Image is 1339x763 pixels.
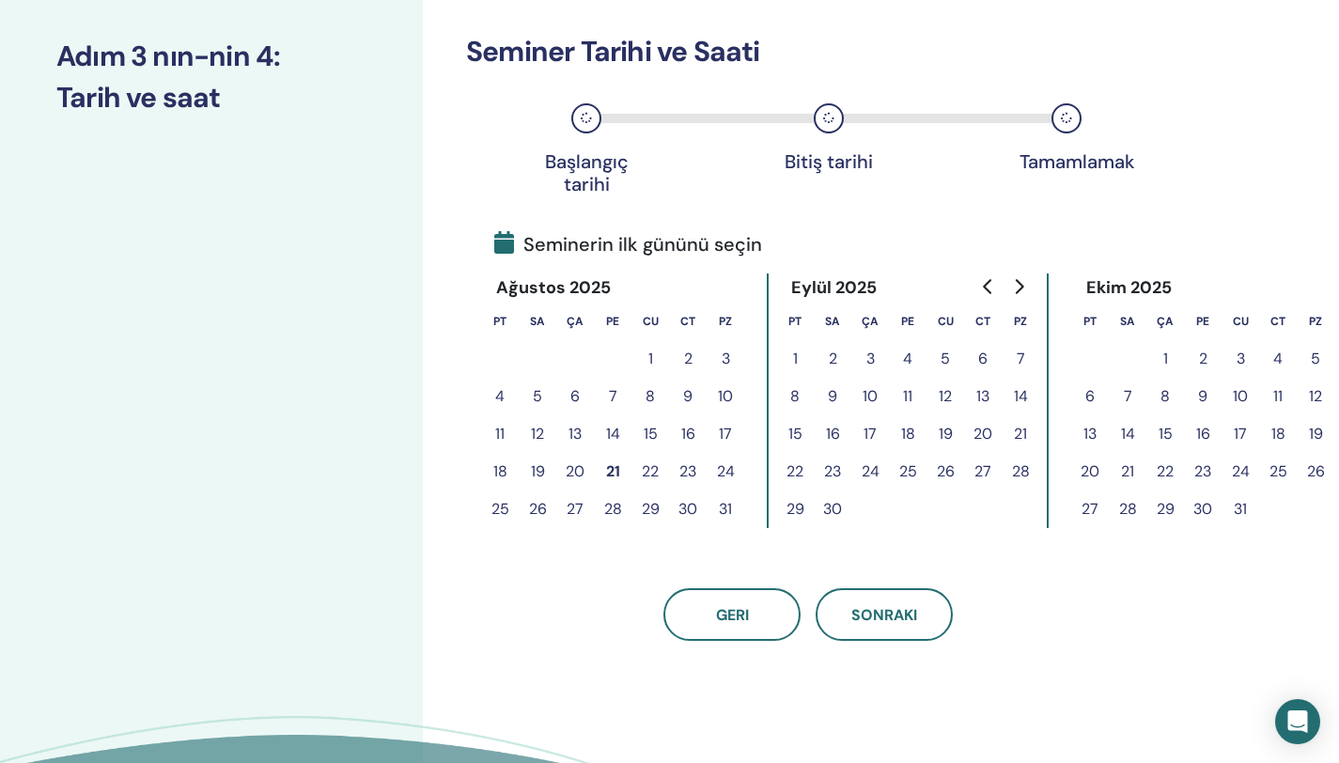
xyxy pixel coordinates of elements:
[776,415,814,453] button: 15
[1109,415,1146,453] button: 14
[56,39,366,73] h3: Adım 3 nın-nin 4 :
[1071,415,1109,453] button: 13
[669,378,707,415] button: 9
[519,490,556,528] button: 26
[964,303,1002,340] th: Cumartesi
[631,415,669,453] button: 15
[776,273,893,303] div: Eylül 2025
[1109,303,1146,340] th: Salı
[1184,378,1222,415] button: 9
[594,490,631,528] button: 28
[1020,150,1113,173] div: Tamamlamak
[1004,268,1034,305] button: Go to next month
[669,490,707,528] button: 30
[707,303,744,340] th: Pazar
[889,340,926,378] button: 4
[1297,453,1334,490] button: 26
[1002,415,1039,453] button: 21
[814,415,851,453] button: 16
[481,303,519,340] th: Pazartesi
[889,453,926,490] button: 25
[926,415,964,453] button: 19
[1297,415,1334,453] button: 19
[964,415,1002,453] button: 20
[481,415,519,453] button: 11
[707,453,744,490] button: 24
[519,378,556,415] button: 5
[1222,378,1259,415] button: 10
[1259,303,1297,340] th: Cumartesi
[851,303,889,340] th: Çarşamba
[1002,453,1039,490] button: 28
[889,303,926,340] th: Perşembe
[519,415,556,453] button: 12
[1184,453,1222,490] button: 23
[556,303,594,340] th: Çarşamba
[776,453,814,490] button: 22
[964,340,1002,378] button: 6
[776,303,814,340] th: Pazartesi
[466,35,1150,69] h3: Seminer Tarihi ve Saati
[782,150,876,173] div: Bitiş tarihi
[1275,699,1320,744] div: Open Intercom Messenger
[814,340,851,378] button: 2
[926,340,964,378] button: 5
[594,303,631,340] th: Perşembe
[56,81,366,115] h3: Tarih ve saat
[964,453,1002,490] button: 27
[631,453,669,490] button: 22
[556,490,594,528] button: 27
[594,453,631,490] button: 21
[889,378,926,415] button: 11
[707,490,744,528] button: 31
[631,340,669,378] button: 1
[707,378,744,415] button: 10
[594,415,631,453] button: 14
[556,378,594,415] button: 6
[556,415,594,453] button: 13
[494,230,762,258] span: Seminerin ilk gününü seçin
[481,490,519,528] button: 25
[1222,490,1259,528] button: 31
[1184,340,1222,378] button: 2
[816,588,953,641] button: Sonraki
[519,453,556,490] button: 19
[814,453,851,490] button: 23
[1146,340,1184,378] button: 1
[814,378,851,415] button: 9
[663,588,801,641] button: Geri
[1222,303,1259,340] th: Cuma
[539,150,633,195] div: Başlangıç tarihi
[1297,378,1334,415] button: 12
[973,268,1004,305] button: Go to previous month
[669,340,707,378] button: 2
[1109,453,1146,490] button: 21
[1146,415,1184,453] button: 15
[851,378,889,415] button: 10
[1184,303,1222,340] th: Perşembe
[1184,490,1222,528] button: 30
[1259,378,1297,415] button: 11
[1002,340,1039,378] button: 7
[776,378,814,415] button: 8
[1146,453,1184,490] button: 22
[481,378,519,415] button: 4
[1071,490,1109,528] button: 27
[1071,378,1109,415] button: 6
[889,415,926,453] button: 18
[776,490,814,528] button: 29
[556,453,594,490] button: 20
[1002,303,1039,340] th: Pazar
[964,378,1002,415] button: 13
[1297,303,1334,340] th: Pazar
[1109,378,1146,415] button: 7
[926,303,964,340] th: Cuma
[1109,490,1146,528] button: 28
[1259,340,1297,378] button: 4
[851,605,917,625] span: Sonraki
[851,453,889,490] button: 24
[1297,340,1334,378] button: 5
[1259,415,1297,453] button: 18
[716,605,749,625] span: Geri
[669,303,707,340] th: Cumartesi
